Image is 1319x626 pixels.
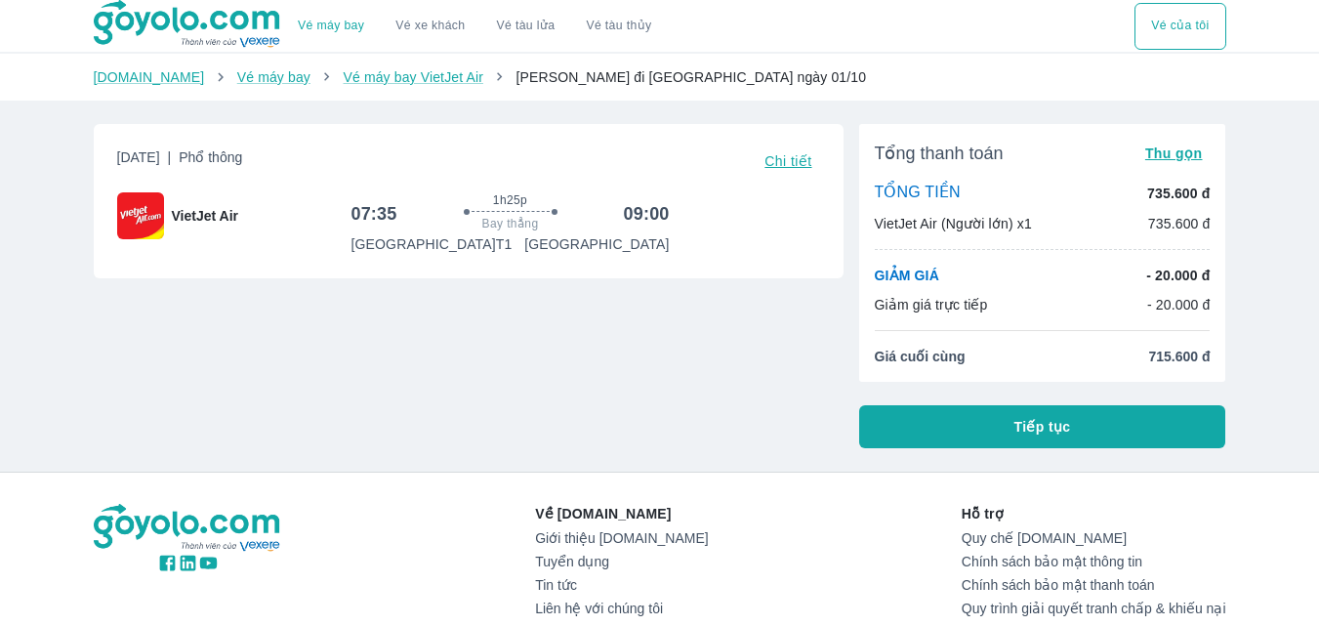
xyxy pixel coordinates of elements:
a: Giới thiệu [DOMAIN_NAME] [535,530,708,546]
p: - 20.000 đ [1146,266,1210,285]
p: VietJet Air (Người lớn) x1 [875,214,1032,233]
span: | [168,149,172,165]
span: Giá cuối cùng [875,347,966,366]
span: 715.600 đ [1148,347,1210,366]
button: Tiếp tục [859,405,1226,448]
button: Thu gọn [1137,140,1211,167]
nav: breadcrumb [94,67,1226,87]
img: logo [94,504,283,553]
p: 735.600 đ [1148,214,1211,233]
a: Tuyển dụng [535,554,708,569]
p: Về [DOMAIN_NAME] [535,504,708,523]
a: Vé xe khách [395,19,465,33]
a: Vé tàu lửa [481,3,571,50]
a: Vé máy bay [237,69,310,85]
a: Vé máy bay VietJet Air [343,69,482,85]
h6: 09:00 [624,202,670,226]
span: Thu gọn [1145,146,1203,161]
a: Quy chế [DOMAIN_NAME] [962,530,1226,546]
p: 735.600 đ [1147,184,1210,203]
span: Tiếp tục [1014,417,1071,437]
p: Giảm giá trực tiếp [875,295,988,314]
span: VietJet Air [172,206,238,226]
span: [PERSON_NAME] đi [GEOGRAPHIC_DATA] ngày 01/10 [515,69,866,85]
span: 1h25p [493,192,527,208]
button: Chi tiết [757,147,819,175]
button: Vé tàu thủy [570,3,667,50]
span: Phổ thông [179,149,242,165]
a: Vé máy bay [298,19,364,33]
p: [GEOGRAPHIC_DATA] T1 [351,234,513,254]
p: Hỗ trợ [962,504,1226,523]
h6: 07:35 [351,202,397,226]
a: Quy trình giải quyết tranh chấp & khiếu nại [962,601,1226,616]
span: Tổng thanh toán [875,142,1004,165]
p: - 20.000 đ [1147,295,1211,314]
a: Chính sách bảo mật thông tin [962,554,1226,569]
a: Liên hệ với chúng tôi [535,601,708,616]
button: Vé của tôi [1134,3,1225,50]
div: choose transportation mode [282,3,667,50]
div: choose transportation mode [1134,3,1225,50]
a: Chính sách bảo mật thanh toán [962,577,1226,593]
p: [GEOGRAPHIC_DATA] [524,234,669,254]
p: GIẢM GIÁ [875,266,939,285]
span: Bay thẳng [482,216,539,231]
span: [DATE] [117,147,243,175]
a: [DOMAIN_NAME] [94,69,205,85]
a: Tin tức [535,577,708,593]
p: TỔNG TIỀN [875,183,961,204]
span: Chi tiết [764,153,811,169]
